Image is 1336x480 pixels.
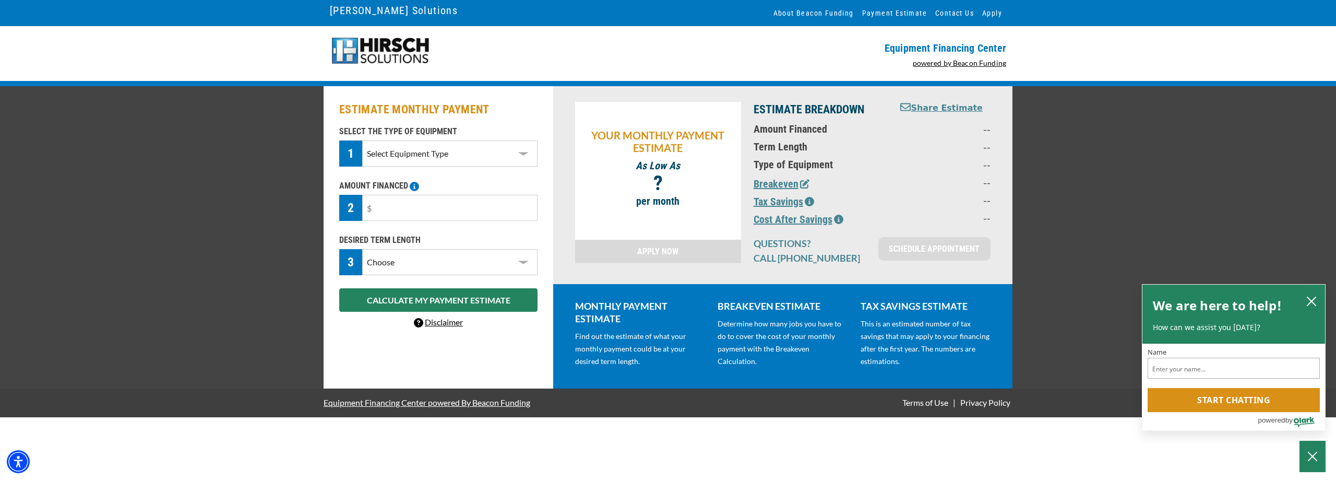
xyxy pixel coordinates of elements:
a: Equipment Financing Center powered By Beacon Funding [324,390,530,415]
a: Powered by Olark [1258,413,1325,430]
p: Determine how many jobs you have to do to cover the cost of your monthly payment with the Breakev... [718,318,848,368]
p: TAX SAVINGS ESTIMATE [861,300,991,312]
p: Equipment Financing Center [674,42,1006,54]
p: -- [899,141,991,153]
p: Term Length [754,141,887,153]
p: Type of Equipment [754,158,887,171]
img: Hirsch-logo-55px.png [330,37,431,65]
button: Cost After Savings [754,212,843,227]
a: SCHEDULE APPOINTMENT [878,237,991,261]
button: Tax Savings [754,194,814,209]
p: CALL [PHONE_NUMBER] [754,252,866,264]
p: -- [899,158,991,171]
p: DESIRED TERM LENGTH [339,234,538,247]
div: olark chatbox [1142,284,1326,431]
h2: ESTIMATE MONTHLY PAYMENT [339,102,538,118]
button: Breakeven [754,176,809,192]
div: 3 [339,249,362,275]
a: Disclaimer [414,317,463,327]
p: per month [580,195,736,207]
p: This is an estimated number of tax savings that may apply to your financing after the first year.... [861,318,991,368]
p: AMOUNT FINANCED [339,180,538,192]
p: Amount Financed [754,123,887,135]
button: close chatbox [1303,294,1320,308]
p: How can we assist you [DATE]? [1153,322,1315,333]
p: YOUR MONTHLY PAYMENT ESTIMATE [580,129,736,154]
p: -- [899,194,991,206]
div: 2 [339,195,362,221]
a: Terms of Use [900,397,950,407]
div: Accessibility Menu [7,450,30,473]
a: powered by Beacon Funding [913,58,1007,67]
div: 1 [339,141,362,167]
p: ? [580,177,736,190]
span: by [1285,414,1293,427]
p: ESTIMATE BREAKDOWN [754,102,887,118]
p: MONTHLY PAYMENT ESTIMATE [575,300,705,325]
button: Close Chatbox [1299,441,1326,472]
span: | [953,397,956,407]
button: Start chatting [1148,388,1320,412]
a: APPLY NOW [575,240,741,263]
a: [PERSON_NAME] Solutions [330,2,458,19]
p: As Low As [580,159,736,172]
span: powered [1258,414,1285,427]
label: Name [1148,349,1320,356]
p: BREAKEVEN ESTIMATE [718,300,848,312]
input: Name [1148,358,1320,379]
h2: We are here to help! [1153,295,1282,316]
p: SELECT THE TYPE OF EQUIPMENT [339,125,538,138]
p: -- [899,123,991,135]
button: CALCULATE MY PAYMENT ESTIMATE [339,288,538,312]
p: -- [899,212,991,224]
p: QUESTIONS? [754,237,866,250]
p: -- [899,176,991,189]
p: Find out the estimate of what your monthly payment could be at your desired term length. [575,330,705,368]
input: $ [362,195,538,221]
a: Privacy Policy [958,397,1012,407]
button: Share Estimate [900,102,983,115]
